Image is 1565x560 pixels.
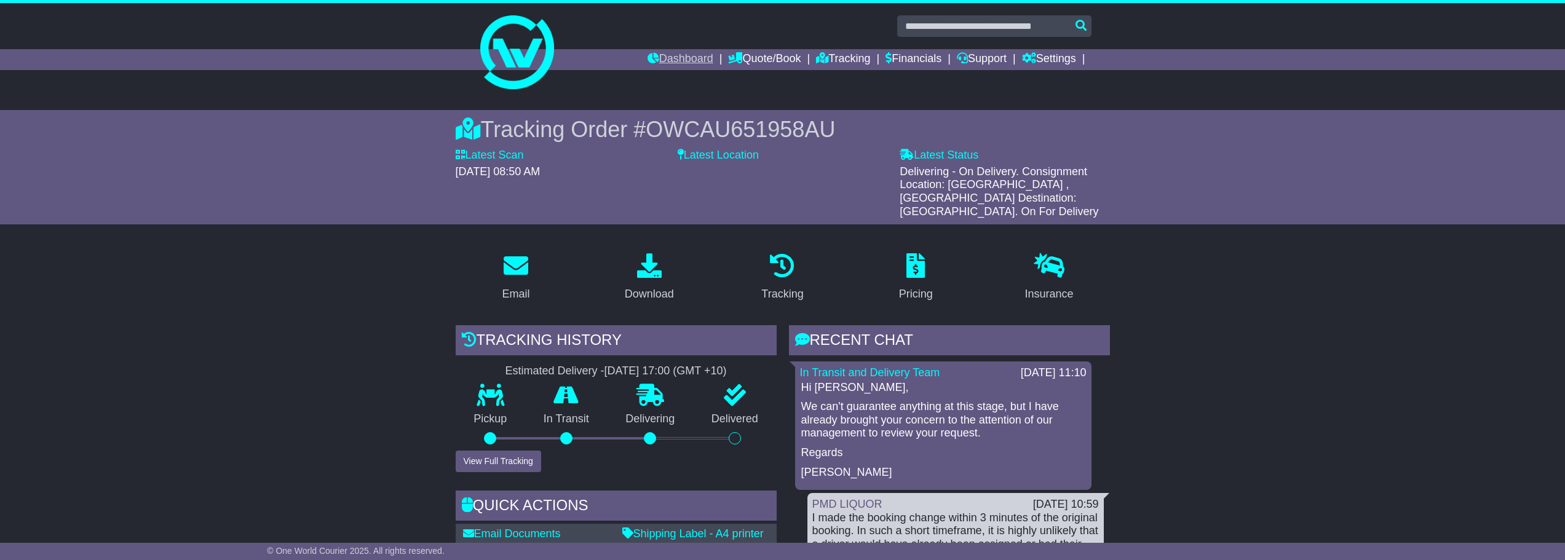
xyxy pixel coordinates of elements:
[525,412,608,426] p: In Transit
[816,49,870,70] a: Tracking
[899,286,933,302] div: Pricing
[456,325,777,358] div: Tracking history
[900,165,1098,218] span: Delivering - On Delivery. Consignment Location: [GEOGRAPHIC_DATA] , [GEOGRAPHIC_DATA] Destination...
[678,149,759,162] label: Latest Location
[494,249,537,307] a: Email
[886,49,941,70] a: Financials
[801,446,1085,460] p: Regards
[789,325,1110,358] div: RECENT CHAT
[801,400,1085,440] p: We can't guarantee anything at this stage, but I have already brought your concern to the attenti...
[753,249,811,307] a: Tracking
[456,149,524,162] label: Latest Scan
[1022,49,1076,70] a: Settings
[267,546,445,556] span: © One World Courier 2025. All rights reserved.
[728,49,801,70] a: Quote/Book
[456,365,777,378] div: Estimated Delivery -
[625,286,674,302] div: Download
[617,249,682,307] a: Download
[1025,286,1074,302] div: Insurance
[456,165,541,178] span: [DATE] 08:50 AM
[456,491,777,524] div: Quick Actions
[801,381,1085,395] p: Hi [PERSON_NAME],
[957,49,1007,70] a: Support
[900,149,978,162] label: Latest Status
[648,49,713,70] a: Dashboard
[891,249,941,307] a: Pricing
[646,117,835,142] span: OWCAU651958AU
[456,451,541,472] button: View Full Tracking
[456,116,1110,143] div: Tracking Order #
[463,527,561,540] a: Email Documents
[812,498,882,510] a: PMD LIQUOR
[502,286,529,302] div: Email
[1017,249,1082,307] a: Insurance
[604,365,727,378] div: [DATE] 17:00 (GMT +10)
[801,466,1085,479] p: [PERSON_NAME]
[456,412,526,426] p: Pickup
[693,412,777,426] p: Delivered
[800,366,940,379] a: In Transit and Delivery Team
[608,412,694,426] p: Delivering
[761,286,803,302] div: Tracking
[622,527,764,540] a: Shipping Label - A4 printer
[1033,498,1099,511] div: [DATE] 10:59
[1021,366,1087,380] div: [DATE] 11:10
